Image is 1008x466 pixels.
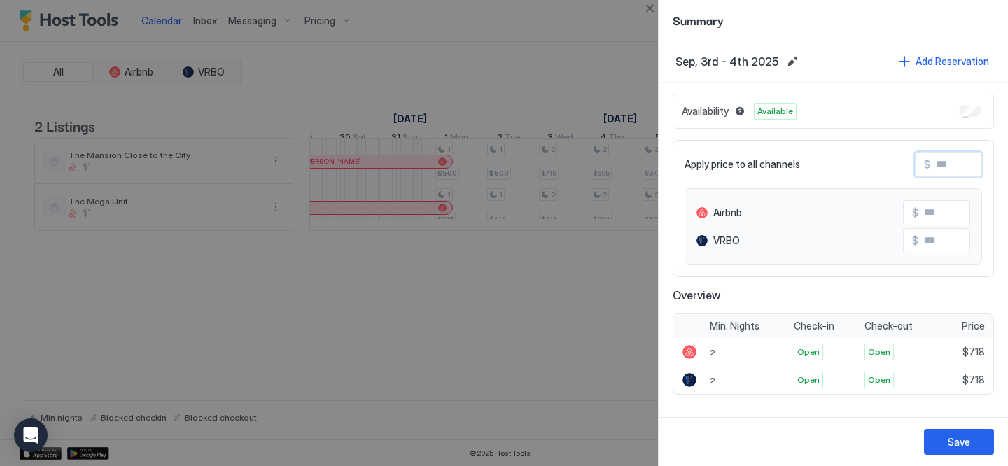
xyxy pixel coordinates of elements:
span: Open [797,346,820,358]
span: Overview [673,288,994,302]
span: VRBO [713,234,740,247]
button: Edit date range [784,53,801,70]
span: 2 [710,375,715,386]
span: $718 [962,374,985,386]
span: Availability [682,105,729,118]
div: Save [948,435,970,449]
span: Available [757,105,793,118]
span: Open [868,346,890,358]
span: $ [912,206,918,219]
span: Open [797,374,820,386]
span: Open [868,374,890,386]
span: Sep, 3rd - 4th 2025 [675,55,778,69]
span: Summary [673,11,994,29]
span: 2 [710,347,715,358]
span: Check-out [864,320,913,332]
span: Apply price to all channels [685,158,800,171]
span: Price [962,320,985,332]
button: Add Reservation [897,52,991,71]
div: Add Reservation [916,54,989,69]
span: $718 [962,346,985,358]
button: Blocked dates override all pricing rules and remain unavailable until manually unblocked [731,103,748,120]
span: Airbnb [713,206,742,219]
span: Check-in [794,320,834,332]
span: Min. Nights [710,320,759,332]
span: $ [912,234,918,247]
button: Save [924,429,994,455]
div: Open Intercom Messenger [14,418,48,452]
span: $ [924,158,930,171]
